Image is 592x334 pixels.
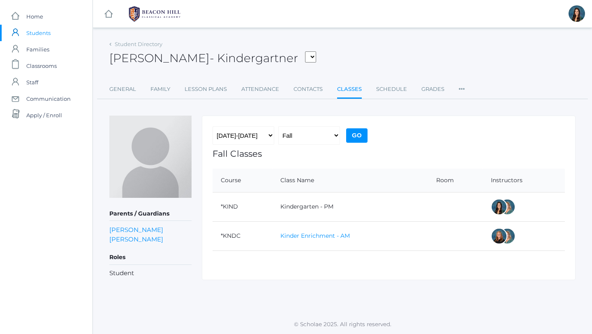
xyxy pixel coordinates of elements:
h1: Fall Classes [213,149,565,158]
span: Apply / Enroll [26,107,62,123]
div: Maureen Doyle [499,199,516,215]
a: Grades [421,81,444,97]
a: General [109,81,136,97]
span: Classrooms [26,58,57,74]
a: Kinder Enrichment - AM [280,232,350,239]
span: Communication [26,90,71,107]
div: Jordyn Dewey [569,5,585,22]
span: Students [26,25,51,41]
img: BHCALogos-05-308ed15e86a5a0abce9b8dd61676a3503ac9727e845dece92d48e8588c001991.png [124,4,185,24]
a: Attendance [241,81,279,97]
li: Student [109,269,192,278]
p: © Scholae 2025. All rights reserved. [93,320,592,328]
td: *KIND [213,192,272,221]
a: Schedule [376,81,407,97]
a: [PERSON_NAME] [109,225,163,234]
a: Contacts [294,81,323,97]
input: Go [346,128,368,143]
th: Class Name [272,169,428,193]
a: [PERSON_NAME] [109,234,163,244]
a: Family [150,81,170,97]
span: Staff [26,74,38,90]
a: Kindergarten - PM [280,203,333,210]
td: *KNDC [213,221,272,250]
h5: Parents / Guardians [109,207,192,221]
a: Lesson Plans [185,81,227,97]
th: Instructors [483,169,565,193]
img: Charlotte Bair [109,116,192,198]
span: - Kindergartner [210,51,298,65]
th: Room [428,169,483,193]
a: Student Directory [115,41,162,47]
span: Families [26,41,49,58]
th: Course [213,169,272,193]
div: Nicole Dean [491,228,507,244]
h2: [PERSON_NAME] [109,52,316,65]
div: Jordyn Dewey [491,199,507,215]
div: Maureen Doyle [499,228,516,244]
h5: Roles [109,250,192,264]
span: Home [26,8,43,25]
a: Classes [337,81,362,99]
